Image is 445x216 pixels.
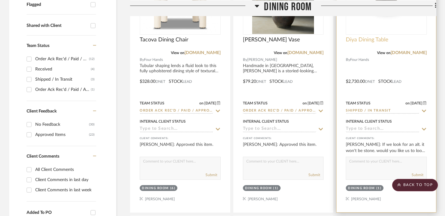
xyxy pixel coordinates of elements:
div: Internal Client Status [346,119,392,124]
div: Team Status [243,100,268,106]
div: No Feedback [35,120,89,129]
span: Client Feedback [27,109,57,113]
div: Internal Client Status [243,119,289,124]
div: [PERSON_NAME]: Approved this item. [243,142,324,154]
div: Dining Room [245,186,272,191]
div: Client Comments in last week [35,185,95,195]
div: (4) [91,64,95,74]
div: Dining Room [348,186,375,191]
a: [DOMAIN_NAME] [184,51,221,55]
input: Type to Search… [140,108,213,114]
span: Four Hands [350,57,369,63]
span: By [346,57,350,63]
scroll-to-top-button: BACK TO TOP [392,179,438,191]
span: Client Comments [27,154,59,159]
div: [PERSON_NAME]: Approved this item. [140,142,221,154]
div: (1) [273,186,278,191]
input: Type to Search… [346,126,419,132]
span: By [243,57,247,63]
span: View on [274,51,287,55]
span: Team Status [27,44,49,48]
div: [PERSON_NAME]: If we look for an alt. it won't be stone. would you like us to look for an alt, or... [346,142,427,154]
span: [DATE] [204,101,217,105]
div: (23) [89,130,95,140]
div: Dining Room [142,186,169,191]
span: [DATE] [410,101,423,105]
input: Type to Search… [243,126,316,132]
div: Order Ack Rec'd / Paid / Approval Not Req'd / Order Processing [35,54,89,64]
div: Client Comments in last day [35,175,95,185]
div: Team Status [346,100,371,106]
a: [DOMAIN_NAME] [287,51,324,55]
div: Internal Client Status [140,119,186,124]
span: on [405,101,410,105]
div: Approved Items [35,130,89,140]
input: Type to Search… [346,108,419,114]
span: View on [377,51,391,55]
span: Four Hands [144,57,163,63]
div: Order Ack Rec'd / Paid / Approval Signed [35,85,91,95]
div: Received [35,64,91,74]
div: (30) [89,120,95,129]
input: Type to Search… [243,108,316,114]
div: All Client Comments [35,165,95,175]
div: (3) [91,74,95,84]
div: Shared with Client [27,23,87,28]
span: By [140,57,144,63]
span: View on [171,51,184,55]
span: Tacova Dining Chair [140,36,189,43]
span: [PERSON_NAME] [247,57,277,63]
span: on [199,101,204,105]
span: Diya Dining Table [346,36,388,43]
div: (12) [89,54,95,64]
span: [PERSON_NAME] Vase [243,36,300,43]
div: Added To PO [27,210,87,215]
button: Submit [412,172,423,178]
div: (6) [170,186,176,191]
a: [DOMAIN_NAME] [391,51,427,55]
input: Type to Search… [140,126,213,132]
div: Flagged [27,2,87,7]
button: Submit [308,172,320,178]
div: Shipped / In Transit [35,74,91,84]
button: Submit [206,172,217,178]
div: (1) [91,85,95,95]
span: on [303,101,307,105]
div: (1) [376,186,382,191]
span: [DATE] [307,101,320,105]
div: Team Status [140,100,164,106]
